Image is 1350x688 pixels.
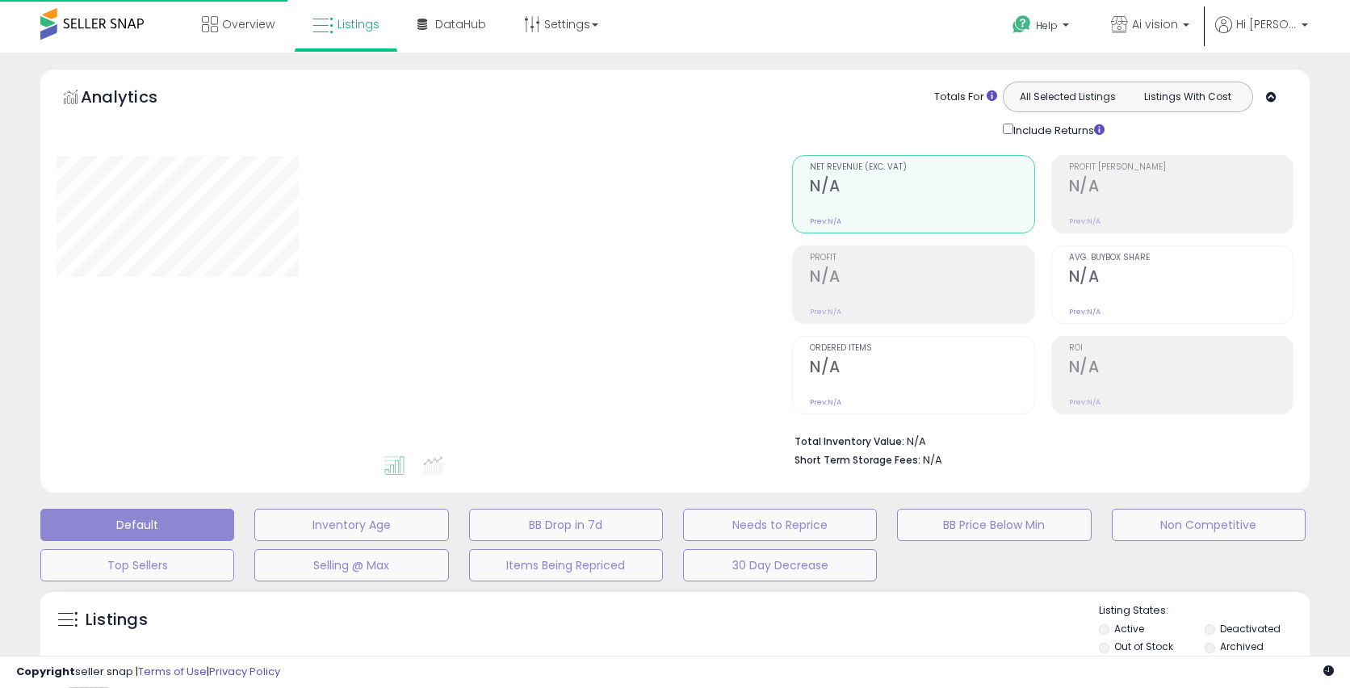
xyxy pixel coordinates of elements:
button: Inventory Age [254,509,448,541]
h5: Analytics [81,86,189,112]
button: Non Competitive [1112,509,1306,541]
h2: N/A [1069,177,1293,199]
small: Prev: N/A [810,216,841,226]
a: Help [1000,2,1085,52]
h2: N/A [810,177,1033,199]
span: Help [1036,19,1058,32]
small: Prev: N/A [810,397,841,407]
b: Total Inventory Value: [794,434,904,448]
span: Ordered Items [810,344,1033,353]
div: Include Returns [991,120,1124,139]
span: DataHub [435,16,486,32]
div: Totals For [934,90,997,105]
i: Get Help [1012,15,1032,35]
button: Selling @ Max [254,549,448,581]
small: Prev: N/A [810,307,841,317]
a: Hi [PERSON_NAME] [1215,16,1308,52]
h2: N/A [810,267,1033,289]
button: Top Sellers [40,549,234,581]
span: Overview [222,16,275,32]
span: Listings [337,16,379,32]
span: N/A [923,452,942,468]
div: seller snap | | [16,665,280,680]
button: Listings With Cost [1127,86,1247,107]
span: Net Revenue (Exc. VAT) [810,163,1033,172]
strong: Copyright [16,664,75,679]
h2: N/A [810,358,1033,380]
small: Prev: N/A [1069,397,1101,407]
small: Prev: N/A [1069,307,1101,317]
button: Items Being Repriced [469,549,663,581]
button: All Selected Listings [1008,86,1128,107]
button: Default [40,509,234,541]
small: Prev: N/A [1069,216,1101,226]
button: BB Drop in 7d [469,509,663,541]
button: Needs to Reprice [683,509,877,541]
span: Avg. Buybox Share [1069,254,1293,262]
span: Hi [PERSON_NAME] [1236,16,1297,32]
button: 30 Day Decrease [683,549,877,581]
span: Profit [810,254,1033,262]
li: N/A [794,430,1281,450]
h2: N/A [1069,358,1293,380]
h2: N/A [1069,267,1293,289]
span: Profit [PERSON_NAME] [1069,163,1293,172]
span: ROI [1069,344,1293,353]
span: Ai vision [1132,16,1178,32]
b: Short Term Storage Fees: [794,453,920,467]
button: BB Price Below Min [897,509,1091,541]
